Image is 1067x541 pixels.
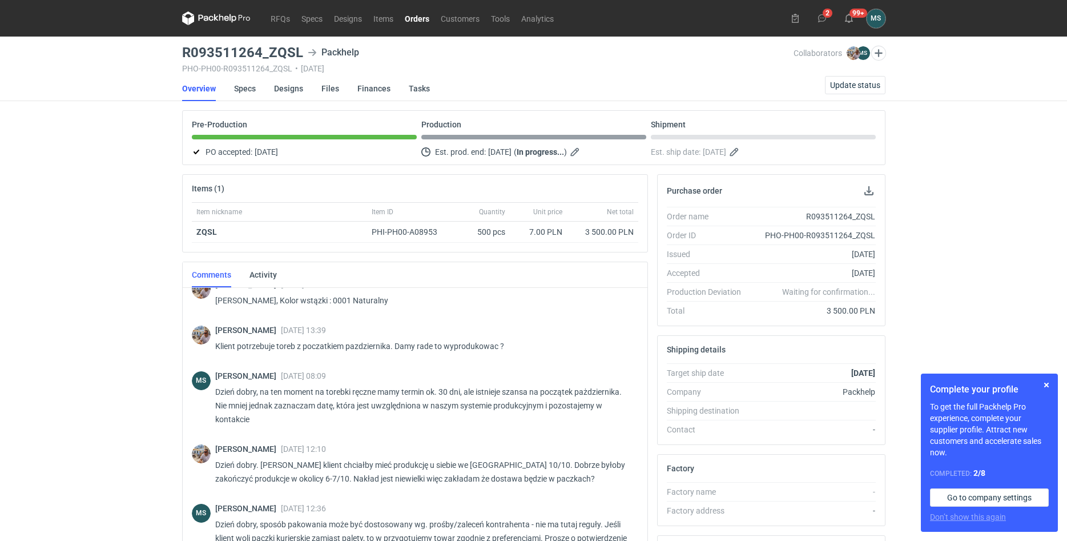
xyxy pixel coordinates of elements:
[281,504,326,513] span: [DATE] 12:36
[813,9,831,27] button: 2
[667,211,750,222] div: Order name
[485,11,516,25] a: Tools
[667,230,750,241] div: Order ID
[667,367,750,379] div: Target ship date
[274,76,303,101] a: Designs
[399,11,435,25] a: Orders
[830,81,880,89] span: Update status
[750,505,876,516] div: -
[750,424,876,435] div: -
[215,326,281,335] span: [PERSON_NAME]
[215,294,629,307] p: [PERSON_NAME], Kolor wstązki : 0001 Naturalny
[409,76,430,101] a: Tasks
[182,11,251,25] svg: Packhelp Pro
[1040,378,1053,392] button: Skip for now
[651,145,876,159] div: Est. ship date:
[192,444,211,463] div: Michał Palasek
[192,280,211,299] img: Michał Palasek
[182,46,303,59] h3: R093511264_ZQSL
[607,207,634,217] span: Net total
[825,76,885,94] button: Update status
[514,226,562,238] div: 7.00 PLN
[571,226,634,238] div: 3 500.00 PLN
[182,64,794,73] div: PHO-PH00-R093511264_ZQSL [DATE]
[871,46,885,61] button: Edit collaborators
[667,345,726,354] h2: Shipping details
[215,371,281,380] span: [PERSON_NAME]
[255,145,278,159] span: [DATE]
[192,504,211,523] figcaption: MS
[281,326,326,335] span: [DATE] 13:39
[930,401,1049,458] p: To get the full Packhelp Pro experience, complete your supplier profile. Attract new customers an...
[516,11,559,25] a: Analytics
[930,467,1049,479] div: Completed:
[750,230,876,241] div: PHO-PH00-R093511264_ZQSL
[667,286,750,298] div: Production Deviation
[973,468,985,478] strong: 2 / 8
[196,207,242,217] span: Item nickname
[215,458,629,486] p: Dzień dobry. [PERSON_NAME] klient chciałby mieć produkcję u siebie we [GEOGRAPHIC_DATA] 10/10. Do...
[435,11,485,25] a: Customers
[479,207,505,217] span: Quantity
[215,385,629,426] p: Dzień dobry, na ten moment na torebki ręczne mamy termin ok. 30 dni, ale istnieje szansa na począ...
[192,262,231,287] a: Comments
[295,64,298,73] span: •
[667,424,750,435] div: Contact
[192,145,417,159] div: PO accepted:
[421,145,646,159] div: Est. prod. end:
[667,386,750,398] div: Company
[234,76,256,101] a: Specs
[750,305,876,316] div: 3 500.00 PLN
[867,9,885,28] div: Michał Sokołowski
[357,76,390,101] a: Finances
[750,386,876,398] div: Packhelp
[667,305,750,316] div: Total
[281,371,326,380] span: [DATE] 08:09
[182,76,216,101] a: Overview
[265,11,296,25] a: RFQs
[421,120,461,129] p: Production
[249,262,277,287] a: Activity
[750,486,876,498] div: -
[862,184,876,198] button: Download PO
[215,504,281,513] span: [PERSON_NAME]
[667,267,750,279] div: Accepted
[368,11,399,25] a: Items
[847,46,860,60] img: Michał Palasek
[667,249,750,260] div: Issued
[569,145,583,159] button: Edit estimated production end date
[192,371,211,390] div: Michał Sokołowski
[840,9,858,27] button: 99+
[930,383,1049,396] h1: Complete your profile
[856,46,870,60] figcaption: MS
[453,222,510,243] div: 500 pcs
[196,227,217,237] a: ZQSL
[667,186,722,195] h2: Purchase order
[517,147,564,157] strong: In progress...
[564,147,567,157] em: )
[192,184,224,193] h2: Items (1)
[651,120,686,129] p: Shipment
[667,505,750,516] div: Factory address
[794,49,842,58] span: Collaborators
[192,371,211,390] figcaption: MS
[296,11,328,25] a: Specs
[192,326,211,344] img: Michał Palasek
[728,145,742,159] button: Edit estimated shipping date
[667,486,750,498] div: Factory name
[321,76,339,101] a: Files
[372,226,448,238] div: PHI-PH00-A08953
[533,207,562,217] span: Unit price
[281,444,326,454] span: [DATE] 12:10
[867,9,885,28] figcaption: MS
[308,46,359,59] div: Packhelp
[667,405,750,416] div: Shipping destination
[930,511,1006,523] button: Don’t show this again
[750,211,876,222] div: R093511264_ZQSL
[192,504,211,523] div: Michał Sokołowski
[215,339,629,353] p: Klient potrzebuje toreb z poczatkiem pazdziernika. Damy rade to wyprodukowac ?
[782,286,875,298] em: Waiting for confirmation...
